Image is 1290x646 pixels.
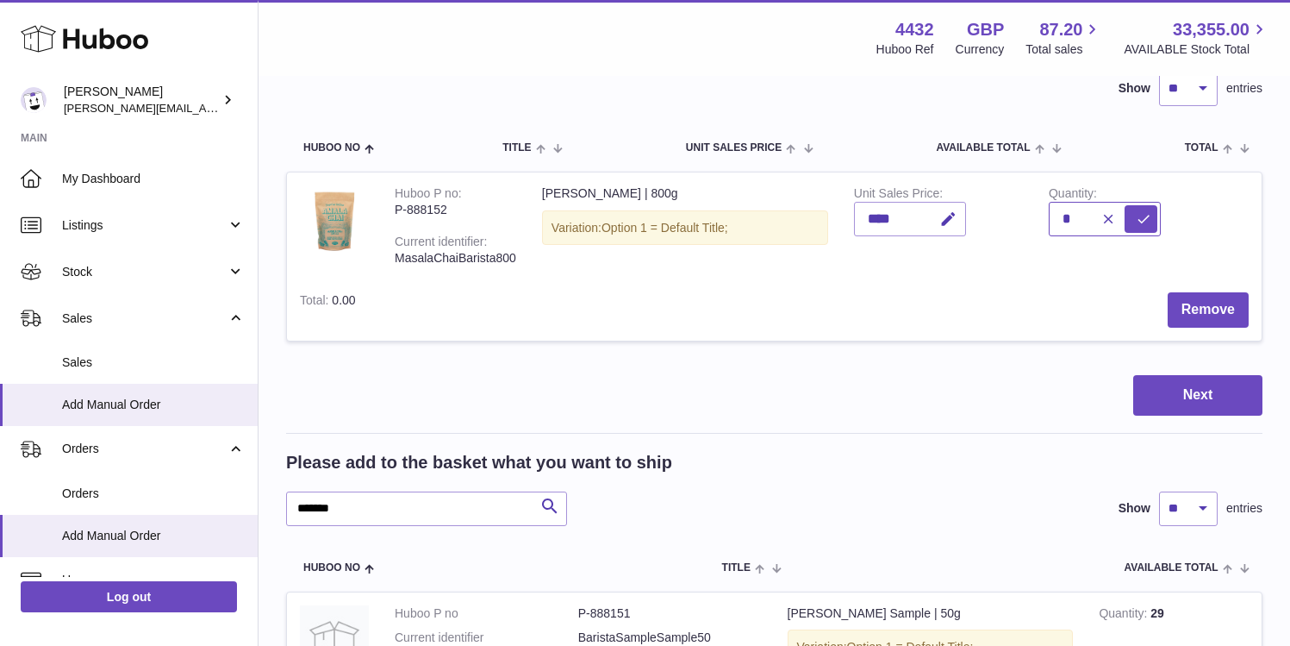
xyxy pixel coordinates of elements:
span: 0.00 [332,293,355,307]
label: Unit Sales Price [854,186,943,204]
img: Masala Chai Barista | 800g [300,185,369,254]
span: Title [722,562,751,574]
div: Variation: [542,210,828,246]
span: Sales [62,310,227,327]
span: entries [1226,80,1262,97]
span: Orders [62,486,245,502]
a: Log out [21,581,237,612]
span: AVAILABLE Stock Total [1124,41,1269,58]
span: Unit Sales Price [686,142,782,154]
label: Quantity [1049,186,1097,204]
span: Sales [62,354,245,371]
a: 33,355.00 AVAILABLE Stock Total [1124,18,1269,58]
span: entries [1226,500,1262,517]
td: [PERSON_NAME] | 800g [529,172,841,279]
button: Remove [1168,292,1249,328]
span: Option 1 = Default Title; [601,221,728,235]
div: Huboo P no [395,186,462,204]
div: Currency [956,41,1005,58]
div: Current identifier [395,235,487,253]
span: 33,355.00 [1173,18,1249,41]
label: Show [1119,80,1150,97]
span: My Dashboard [62,171,245,187]
strong: Quantity [1099,606,1150,624]
img: akhil@amalachai.com [21,87,47,113]
label: Show [1119,500,1150,517]
span: Add Manual Order [62,397,245,413]
div: [PERSON_NAME] [64,84,219,116]
button: Next [1133,375,1262,416]
span: Orders [62,441,227,457]
div: Huboo Ref [876,41,934,58]
span: AVAILABLE Total [1125,562,1218,574]
span: 87.20 [1039,18,1082,41]
span: Add Manual Order [62,528,245,544]
span: Huboo no [303,562,360,574]
span: Usage [62,572,245,588]
dd: BaristaSampleSample50 [578,630,762,646]
dt: Current identifier [395,630,578,646]
span: Stock [62,264,227,280]
div: P-888152 [395,202,516,218]
h2: Please add to the basket what you want to ship [286,451,672,474]
span: Huboo no [303,142,360,154]
span: [PERSON_NAME][EMAIL_ADDRESS][DOMAIN_NAME] [64,101,346,115]
dd: P-888151 [578,605,762,622]
span: AVAILABLE Total [936,142,1030,154]
span: Total sales [1025,41,1102,58]
span: Title [502,142,531,154]
span: Total [1185,142,1218,154]
strong: GBP [967,18,1004,41]
a: 87.20 Total sales [1025,18,1102,58]
strong: 4432 [895,18,934,41]
span: Listings [62,217,227,234]
label: Total [300,293,332,311]
div: MasalaChaiBarista800 [395,250,516,267]
dt: Huboo P no [395,605,578,622]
